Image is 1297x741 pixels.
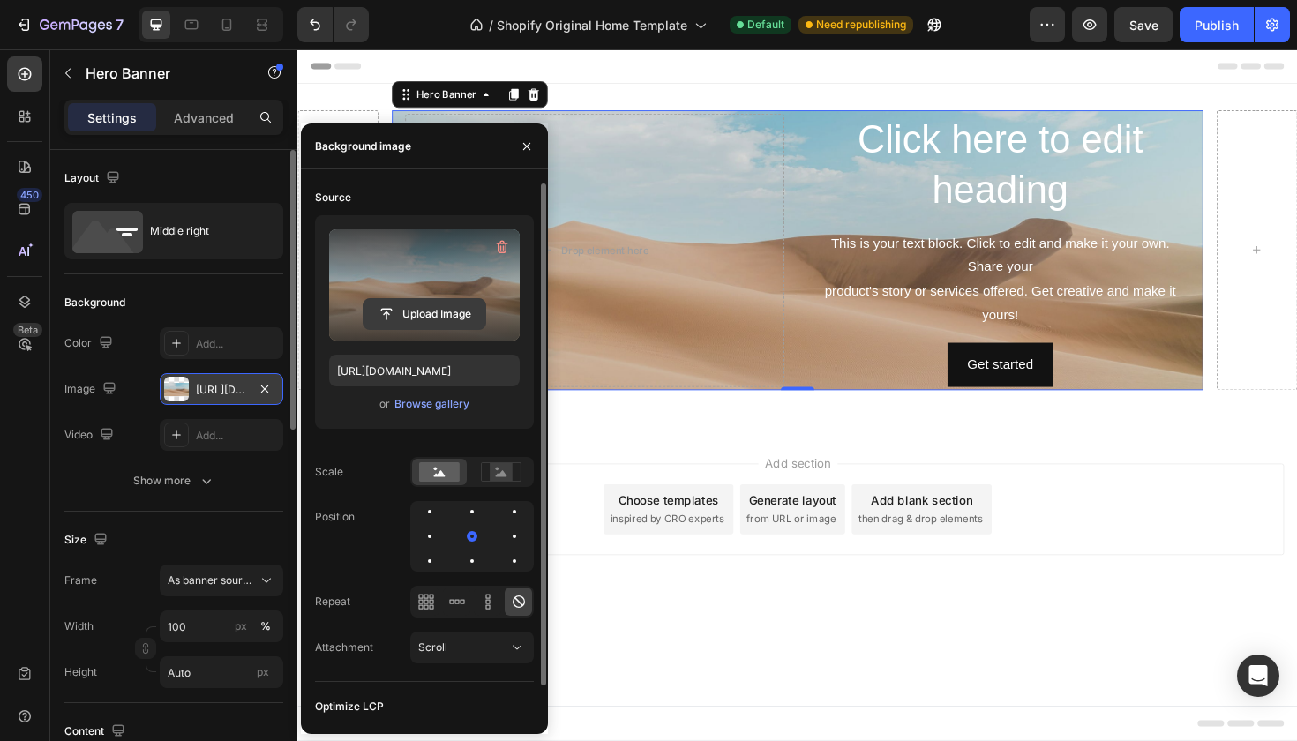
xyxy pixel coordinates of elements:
[64,423,117,447] div: Video
[160,610,283,642] input: px%
[133,472,215,490] div: Show more
[87,109,137,127] p: Settings
[747,17,784,33] span: Default
[315,594,350,610] div: Repeat
[394,396,469,412] div: Browse gallery
[196,336,279,352] div: Add...
[64,332,116,356] div: Color
[594,490,725,505] span: then drag & drop elements
[379,393,390,415] span: or
[476,490,570,505] span: from URL or image
[257,665,269,678] span: px
[478,468,571,486] div: Generate layout
[340,468,446,486] div: Choose templates
[489,16,493,34] span: /
[64,295,125,311] div: Background
[315,699,384,715] div: Optimize LCP
[7,7,131,42] button: 7
[297,7,369,42] div: Undo/Redo
[230,616,251,637] button: %
[331,490,452,505] span: inspired by CRO experts
[122,40,192,56] div: Hero Banner
[315,190,351,206] div: Source
[488,429,572,447] span: Add section
[1180,7,1254,42] button: Publish
[196,382,247,398] div: [URL][DOMAIN_NAME]
[410,632,534,663] button: Scroll
[64,378,120,401] div: Image
[1129,18,1158,33] span: Save
[235,618,247,634] div: px
[363,298,486,330] button: Upload Image
[709,321,779,347] div: Get started
[17,188,42,202] div: 450
[64,167,124,191] div: Layout
[160,565,283,596] button: As banner source
[315,640,373,655] div: Attachment
[279,206,372,220] div: Drop element here
[64,573,97,588] label: Frame
[418,640,447,654] span: Scroll
[64,465,283,497] button: Show more
[315,464,343,480] div: Scale
[1195,16,1239,34] div: Publish
[329,355,520,386] input: https://example.com/image.jpg
[116,14,124,35] p: 7
[1114,7,1173,42] button: Save
[174,109,234,127] p: Advanced
[86,63,236,84] p: Hero Banner
[13,323,42,337] div: Beta
[315,138,411,154] div: Background image
[497,16,687,34] span: Shopify Original Home Template
[160,656,283,688] input: px
[544,68,945,177] h2: Click here to edit heading
[196,428,279,444] div: Add...
[297,49,1297,741] iframe: Design area
[64,618,94,634] label: Width
[816,17,906,33] span: Need republishing
[150,211,258,251] div: Middle right
[394,395,470,413] button: Browse gallery
[64,664,97,680] label: Height
[607,468,715,486] div: Add blank section
[1237,655,1279,697] div: Open Intercom Messenger
[688,311,800,357] button: Get started
[260,618,271,634] div: %
[255,616,276,637] button: px
[168,573,254,588] span: As banner source
[544,191,945,296] div: This is your text block. Click to edit and make it your own. Share your product's story or servic...
[315,509,355,525] div: Position
[64,528,111,552] div: Size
